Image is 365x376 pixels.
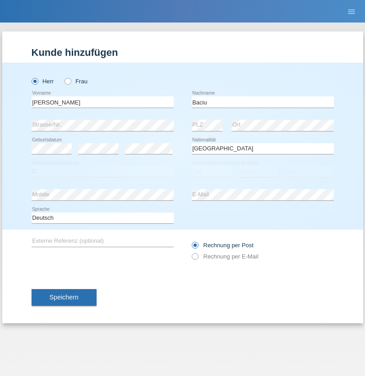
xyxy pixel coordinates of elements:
input: Rechnung per Post [192,242,198,253]
label: Frau [65,78,88,85]
a: menu [342,9,360,14]
h1: Kunde hinzufügen [32,47,334,58]
label: Herr [32,78,54,85]
input: Herr [32,78,37,84]
label: Rechnung per Post [192,242,254,249]
span: Speichern [50,294,79,301]
input: Rechnung per E-Mail [192,253,198,264]
button: Speichern [32,289,97,306]
label: Rechnung per E-Mail [192,253,259,260]
input: Frau [65,78,70,84]
i: menu [347,7,356,16]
